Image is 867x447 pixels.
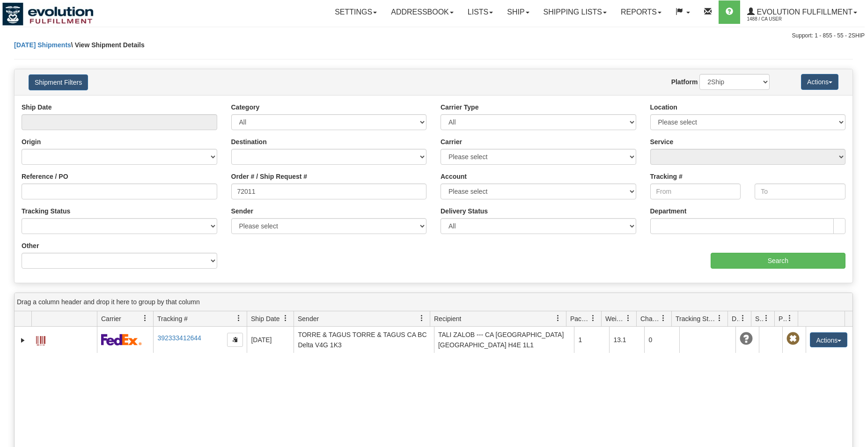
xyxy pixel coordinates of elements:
a: Tracking # filter column settings [231,310,247,326]
a: Shipment Issues filter column settings [758,310,774,326]
a: Reports [614,0,669,24]
label: Reference / PO [22,172,68,181]
label: Destination [231,137,267,147]
span: 1488 / CA User [747,15,817,24]
a: Delivery Status filter column settings [735,310,751,326]
a: 392333412644 [157,334,201,342]
input: From [650,183,741,199]
span: Ship Date [251,314,279,323]
input: Search [711,253,845,269]
img: 2 - FedEx Express® [101,334,142,345]
button: Actions [810,332,847,347]
span: Evolution Fulfillment [755,8,852,16]
a: Ship Date filter column settings [278,310,294,326]
button: Actions [801,74,838,90]
td: 0 [644,327,679,353]
a: Label [36,332,45,347]
td: [DATE] [247,327,294,353]
a: Carrier filter column settings [137,310,153,326]
label: Account [441,172,467,181]
span: Tracking # [157,314,188,323]
label: Order # / Ship Request # [231,172,308,181]
label: Department [650,206,687,216]
a: Ship [500,0,536,24]
td: TORRE & TAGUS TORRE & TAGUS CA BC Delta V4G 1K3 [294,327,434,353]
label: Carrier Type [441,103,478,112]
a: Charge filter column settings [655,310,671,326]
span: Sender [298,314,319,323]
span: Tracking Status [676,314,716,323]
a: Sender filter column settings [414,310,430,326]
label: Origin [22,137,41,147]
label: Service [650,137,674,147]
div: Support: 1 - 855 - 55 - 2SHIP [2,32,865,40]
input: To [755,183,845,199]
img: logo1488.jpg [2,2,94,26]
label: Category [231,103,260,112]
button: Copy to clipboard [227,333,243,347]
a: Weight filter column settings [620,310,636,326]
td: TALI ZALOB --- CA [GEOGRAPHIC_DATA] [GEOGRAPHIC_DATA] H4E 1L1 [434,327,574,353]
span: Carrier [101,314,121,323]
span: Charge [640,314,660,323]
iframe: chat widget [845,176,866,271]
label: Tracking # [650,172,683,181]
a: Addressbook [384,0,461,24]
span: Pickup Not Assigned [786,332,800,345]
span: Recipient [434,314,461,323]
td: 1 [574,327,609,353]
label: Other [22,241,39,250]
span: Packages [570,314,590,323]
a: [DATE] Shipments [14,41,71,49]
span: Shipment Issues [755,314,763,323]
a: Pickup Status filter column settings [782,310,798,326]
span: \ View Shipment Details [71,41,145,49]
label: Ship Date [22,103,52,112]
span: Pickup Status [779,314,786,323]
td: 13.1 [609,327,644,353]
label: Carrier [441,137,462,147]
span: Delivery Status [732,314,740,323]
span: Weight [605,314,625,323]
a: Recipient filter column settings [550,310,566,326]
a: Shipping lists [536,0,614,24]
label: Location [650,103,677,112]
a: Settings [328,0,384,24]
label: Platform [671,77,698,87]
a: Tracking Status filter column settings [712,310,727,326]
a: Evolution Fulfillment 1488 / CA User [740,0,864,24]
label: Sender [231,206,253,216]
label: Tracking Status [22,206,70,216]
a: Lists [461,0,500,24]
button: Shipment Filters [29,74,88,90]
span: Unknown [740,332,753,345]
a: Expand [18,336,28,345]
label: Delivery Status [441,206,488,216]
div: grid grouping header [15,293,852,311]
a: Packages filter column settings [585,310,601,326]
